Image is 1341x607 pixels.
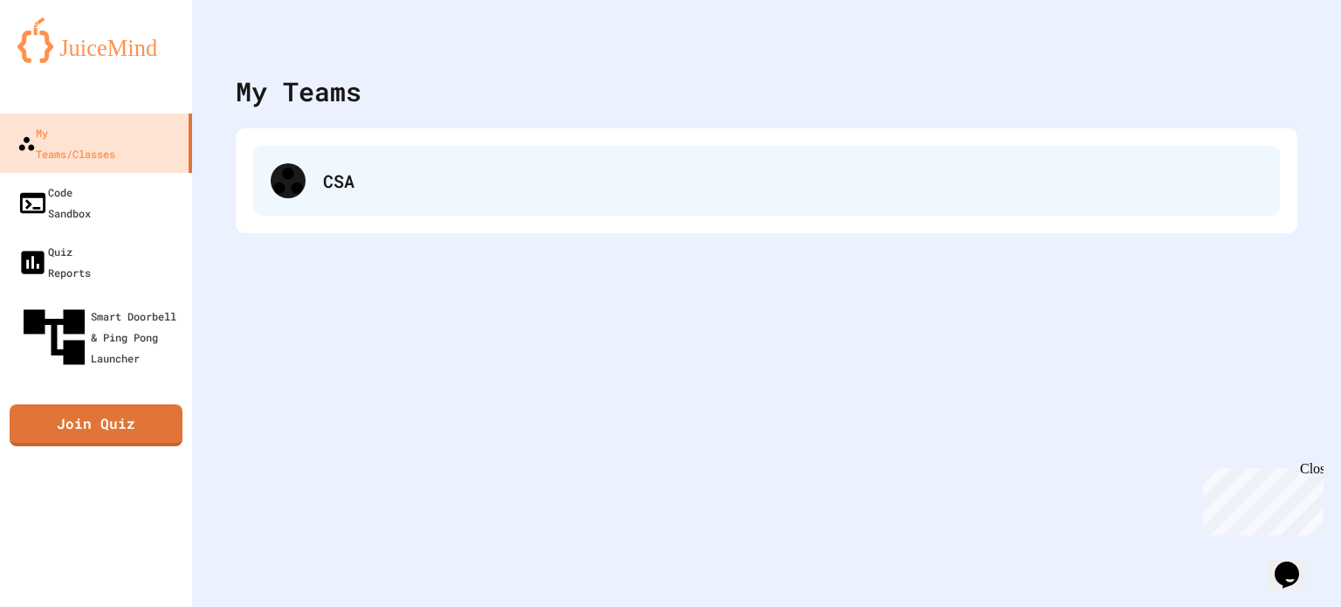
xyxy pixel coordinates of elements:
[253,146,1280,216] div: CSA
[323,168,1262,194] div: CSA
[17,300,185,374] div: Smart Doorbell & Ping Pong Launcher
[17,17,175,63] img: logo-orange.svg
[7,7,120,111] div: Chat with us now!Close
[236,72,361,111] div: My Teams
[1268,537,1324,590] iframe: chat widget
[10,404,182,446] a: Join Quiz
[1196,461,1324,535] iframe: chat widget
[17,182,91,224] div: Code Sandbox
[17,122,115,164] div: My Teams/Classes
[17,241,91,283] div: Quiz Reports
